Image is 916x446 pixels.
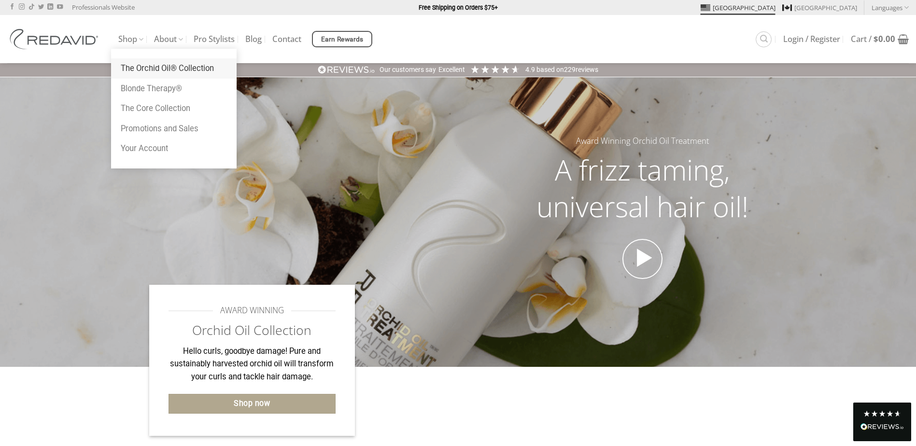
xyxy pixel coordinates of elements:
[272,30,301,48] a: Contact
[318,65,375,74] img: REVIEWS.io
[111,119,237,139] a: Promotions and Sales
[419,4,498,11] strong: Free Shipping on Orders $75+
[38,4,44,11] a: Follow on Twitter
[245,30,262,48] a: Blog
[518,135,767,148] h5: Award Winning Orchid Oil Treatment
[783,30,840,48] a: Login / Register
[536,66,564,73] span: Based on
[169,322,336,339] h2: Orchid Oil Collection
[380,65,436,75] div: Our customers say
[851,35,895,43] span: Cart /
[111,98,237,119] a: The Core Collection
[564,66,576,73] span: 229
[7,29,104,49] img: REDAVID Salon Products | United States
[169,394,336,414] a: Shop now
[576,66,598,73] span: reviews
[111,79,237,99] a: Blonde Therapy®
[874,33,878,44] span: $
[111,139,237,159] a: Your Account
[872,0,909,14] a: Languages
[470,64,521,74] div: 4.91 Stars
[169,345,336,384] p: Hello curls, goodbye damage! Pure and sustainably harvested orchid oil will transform your curls ...
[860,421,904,434] div: Read All Reviews
[19,4,25,11] a: Follow on Instagram
[194,30,235,48] a: Pro Stylists
[525,66,536,73] span: 4.9
[154,30,183,49] a: About
[321,34,364,45] span: Earn Rewards
[57,4,63,11] a: Follow on YouTube
[234,397,270,410] span: Shop now
[756,31,772,47] a: Search
[438,65,465,75] div: Excellent
[111,58,237,79] a: The Orchid Oil® Collection
[863,410,902,418] div: 4.8 Stars
[220,304,284,317] span: AWARD WINNING
[874,33,895,44] bdi: 0.00
[860,423,904,430] img: REVIEWS.io
[701,0,775,15] a: [GEOGRAPHIC_DATA]
[853,403,911,441] div: Read All Reviews
[28,4,34,11] a: Follow on TikTok
[851,28,909,50] a: Cart / $0.00
[782,0,857,15] a: [GEOGRAPHIC_DATA]
[9,4,15,11] a: Follow on Facebook
[312,31,372,47] a: Earn Rewards
[783,35,840,43] span: Login / Register
[118,30,143,49] a: Shop
[518,152,767,224] h2: A frizz taming, universal hair oil!
[47,4,53,11] a: Follow on LinkedIn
